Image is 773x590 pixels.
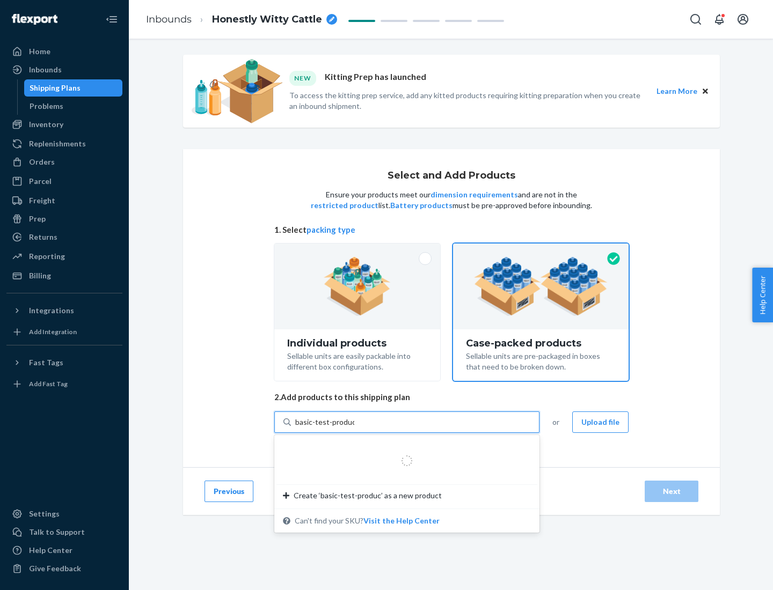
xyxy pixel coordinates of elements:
[29,545,72,556] div: Help Center
[709,9,730,30] button: Open notifications
[431,189,518,200] button: dimension requirements
[29,46,50,57] div: Home
[29,527,85,537] div: Talk to Support
[289,71,316,85] div: NEW
[310,189,593,211] p: Ensure your products meet our and are not in the list. must be pre-approved before inbounding.
[6,354,122,371] button: Fast Tags
[752,268,773,322] button: Help Center
[295,417,354,427] input: Create ‘basic-test-produc’ as a new productCan't find your SKU?Visit the Help Center
[29,251,65,262] div: Reporting
[29,119,63,130] div: Inventory
[6,210,122,227] a: Prep
[6,542,122,559] a: Help Center
[552,417,559,427] span: or
[466,349,616,372] div: Sellable units are pre-packaged in boxes that need to be broken down.
[6,560,122,577] button: Give Feedback
[6,248,122,265] a: Reporting
[29,270,51,281] div: Billing
[6,116,122,133] a: Inventory
[29,305,74,316] div: Integrations
[101,9,122,30] button: Close Navigation
[6,375,122,393] a: Add Fast Tag
[363,515,440,526] button: Create ‘basic-test-produc’ as a new productCan't find your SKU?
[294,490,442,501] span: Create ‘basic-test-produc’ as a new product
[6,61,122,78] a: Inbounds
[137,4,346,35] ol: breadcrumbs
[325,71,426,85] p: Kitting Prep has launched
[30,83,81,93] div: Shipping Plans
[287,338,427,349] div: Individual products
[324,257,391,316] img: individual-pack.facf35554cb0f1810c75b2bd6df2d64e.png
[29,327,77,336] div: Add Integration
[29,508,60,519] div: Settings
[29,64,62,75] div: Inbounds
[29,195,55,206] div: Freight
[205,481,253,502] button: Previous
[29,157,55,167] div: Orders
[6,173,122,190] a: Parcel
[732,9,754,30] button: Open account menu
[212,13,322,27] span: Honestly Witty Cattle
[388,171,515,181] h1: Select and Add Products
[29,379,68,388] div: Add Fast Tag
[29,563,81,574] div: Give Feedback
[289,90,647,112] p: To access the kitting prep service, add any kitted products requiring kitting preparation when yo...
[390,200,453,211] button: Battery products
[29,176,52,187] div: Parcel
[6,267,122,284] a: Billing
[29,357,63,368] div: Fast Tags
[657,85,697,97] button: Learn More
[146,13,192,25] a: Inbounds
[466,338,616,349] div: Case-packed products
[30,101,63,112] div: Problems
[6,505,122,522] a: Settings
[307,224,355,235] button: packing type
[6,153,122,171] a: Orders
[699,85,711,97] button: Close
[29,213,46,224] div: Prep
[685,9,706,30] button: Open Search Box
[29,138,86,149] div: Replenishments
[6,523,122,541] a: Talk to Support
[24,79,123,97] a: Shipping Plans
[572,411,629,433] button: Upload file
[474,257,608,316] img: case-pack.59cecea509d18c883b923b81aeac6d0b.png
[29,232,57,242] div: Returns
[654,486,689,497] div: Next
[6,135,122,152] a: Replenishments
[6,323,122,341] a: Add Integration
[6,43,122,60] a: Home
[6,192,122,209] a: Freight
[12,14,57,25] img: Flexport logo
[6,228,122,246] a: Returns
[24,98,123,115] a: Problems
[287,349,427,372] div: Sellable units are easily packable into different box configurations.
[274,392,629,403] span: 2. Add products to this shipping plan
[645,481,698,502] button: Next
[274,224,629,235] span: 1. Select
[6,302,122,319] button: Integrations
[311,200,378,211] button: restricted product
[295,515,440,526] span: Can't find your SKU?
